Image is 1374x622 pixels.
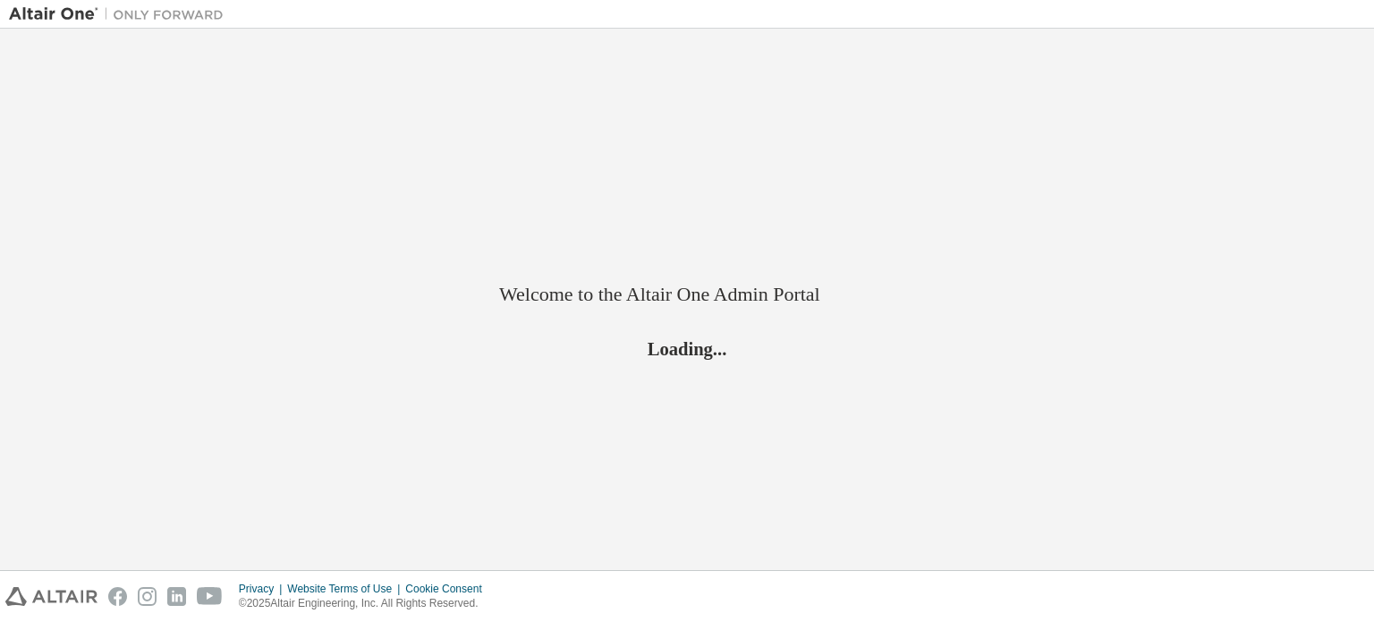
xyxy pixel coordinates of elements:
p: © 2025 Altair Engineering, Inc. All Rights Reserved. [239,596,493,611]
div: Cookie Consent [405,582,492,596]
img: facebook.svg [108,587,127,606]
div: Website Terms of Use [287,582,405,596]
div: Privacy [239,582,287,596]
h2: Welcome to the Altair One Admin Portal [499,282,875,307]
h2: Loading... [499,337,875,360]
img: youtube.svg [197,587,223,606]
img: altair_logo.svg [5,587,98,606]
img: instagram.svg [138,587,157,606]
img: Altair One [9,5,233,23]
img: linkedin.svg [167,587,186,606]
